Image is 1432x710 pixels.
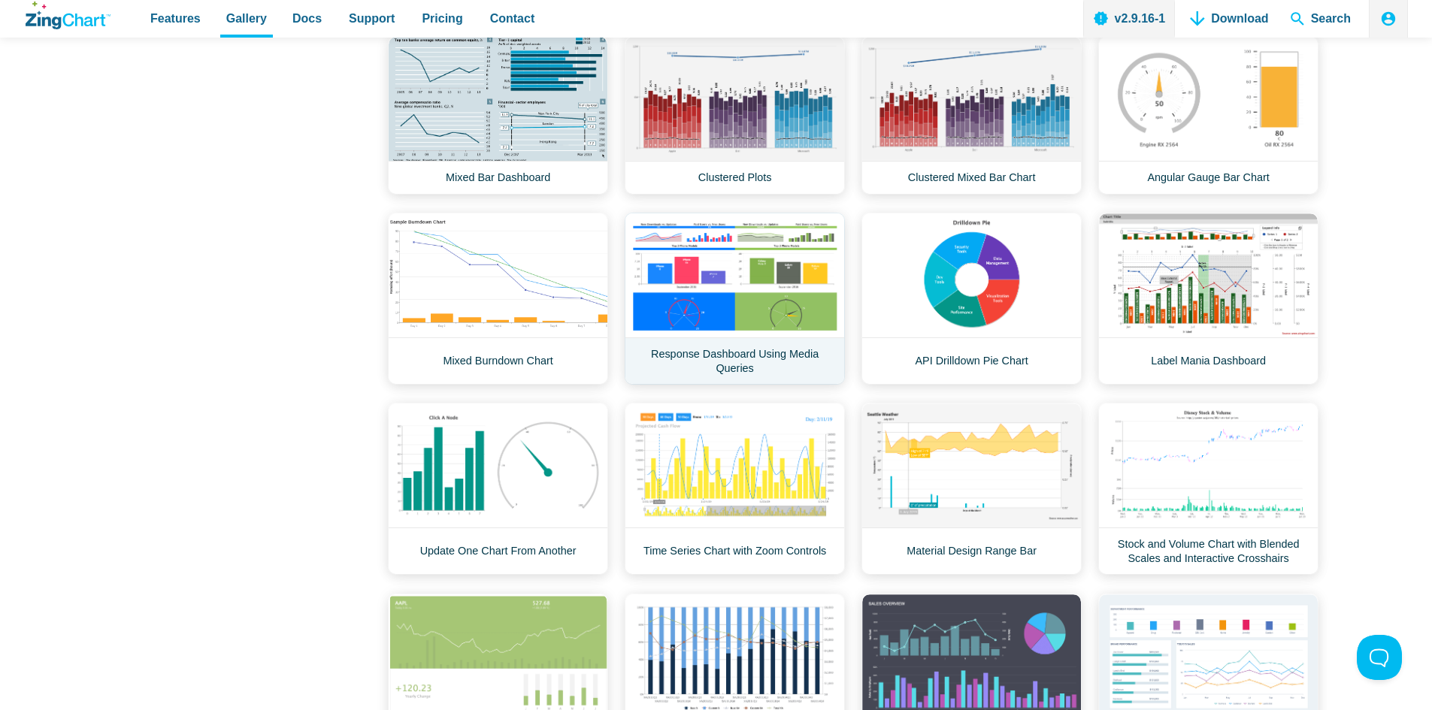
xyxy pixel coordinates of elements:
a: Label Mania Dashboard [1098,213,1318,385]
span: Contact [490,8,535,29]
span: Support [349,8,395,29]
a: Mixed Bar Dashboard [388,36,608,195]
span: Pricing [422,8,462,29]
a: Time Series Chart with Zoom Controls [625,403,845,575]
a: Material Design Range Bar [861,403,1082,575]
a: Response Dashboard Using Media Queries [625,213,845,385]
span: Docs [292,8,322,29]
a: ZingChart Logo. Click to return to the homepage [26,2,111,29]
a: API Drilldown Pie Chart [861,213,1082,385]
a: Angular Gauge Bar Chart [1098,36,1318,195]
a: Clustered Mixed Bar Chart [861,36,1082,195]
a: Update One Chart From Another [388,403,608,575]
span: Features [150,8,201,29]
a: Stock and Volume Chart with Blended Scales and Interactive Crosshairs [1098,403,1318,575]
a: Clustered Plots [625,36,845,195]
a: Mixed Burndown Chart [388,213,608,385]
iframe: Toggle Customer Support [1357,635,1402,680]
span: Gallery [226,8,267,29]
